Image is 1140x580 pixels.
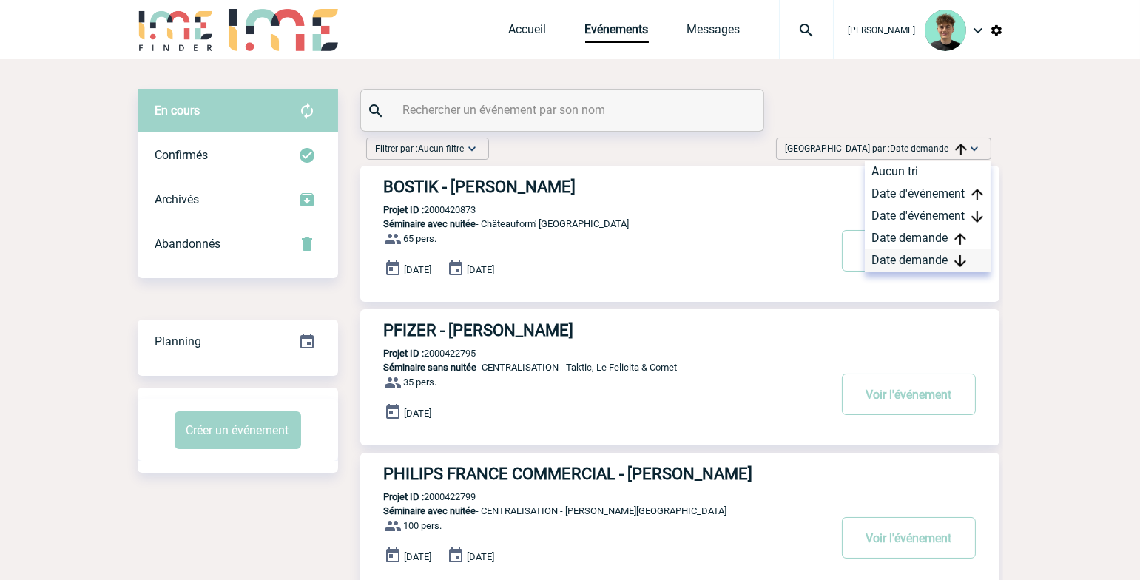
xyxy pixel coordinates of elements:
span: Séminaire avec nuitée [384,218,476,229]
div: Retrouvez ici tous vos évènements avant confirmation [138,89,338,133]
p: 2000422795 [360,348,476,359]
img: IME-Finder [138,9,215,51]
img: baseline_expand_more_white_24dp-b.png [967,141,982,156]
div: Retrouvez ici tous vos événements organisés par date et état d'avancement [138,320,338,364]
span: 100 pers. [404,521,442,532]
input: Rechercher un événement par son nom [399,99,729,121]
div: Aucun tri [865,161,991,183]
h3: BOSTIK - [PERSON_NAME] [384,178,828,196]
button: Voir l'événement [842,517,976,559]
span: [GEOGRAPHIC_DATA] par : [786,141,967,156]
h3: PFIZER - [PERSON_NAME] [384,321,828,340]
img: arrow_upward.png [971,189,983,200]
p: 2000422799 [360,491,476,502]
span: [DATE] [405,264,432,275]
a: PFIZER - [PERSON_NAME] [360,321,999,340]
img: arrow_upward.png [954,233,966,245]
span: 65 pers. [404,234,437,245]
a: Accueil [509,22,547,43]
a: Messages [687,22,741,43]
span: 35 pers. [404,377,437,388]
span: Séminaire avec nuitée [384,505,476,516]
span: [DATE] [468,551,495,562]
a: Evénements [585,22,649,43]
span: Abandonnés [155,237,221,251]
div: Date d'événement [865,183,991,205]
div: Date demande [865,227,991,249]
h3: PHILIPS FRANCE COMMERCIAL - [PERSON_NAME] [384,465,828,483]
p: - Châteauform' [GEOGRAPHIC_DATA] [360,218,828,229]
span: Séminaire sans nuitée [384,362,477,373]
img: arrow_upward.png [955,144,967,155]
div: Retrouvez ici tous les événements que vous avez décidé d'archiver [138,178,338,222]
span: Filtrer par : [376,141,465,156]
span: Planning [155,334,202,348]
img: arrow_downward.png [971,211,983,223]
div: Retrouvez ici tous vos événements annulés [138,222,338,266]
span: Date demande [891,144,967,154]
p: 2000420873 [360,204,476,215]
p: - CENTRALISATION - [PERSON_NAME][GEOGRAPHIC_DATA] [360,505,828,516]
a: BOSTIK - [PERSON_NAME] [360,178,999,196]
div: Date d'événement [865,205,991,227]
a: PHILIPS FRANCE COMMERCIAL - [PERSON_NAME] [360,465,999,483]
b: Projet ID : [384,204,425,215]
p: - CENTRALISATION - Taktic, Le Felicita & Comet [360,362,828,373]
b: Projet ID : [384,348,425,359]
span: [DATE] [405,551,432,562]
a: Planning [138,319,338,362]
img: 131612-0.png [925,10,966,51]
span: Archivés [155,192,200,206]
button: Voir l'événement [842,230,976,272]
button: Voir l'événement [842,374,976,415]
span: [DATE] [468,264,495,275]
span: Aucun filtre [419,144,465,154]
span: [PERSON_NAME] [849,25,916,36]
span: [DATE] [405,408,432,419]
button: Créer un événement [175,411,301,449]
div: Date demande [865,249,991,272]
b: Projet ID : [384,491,425,502]
span: En cours [155,104,200,118]
img: baseline_expand_more_white_24dp-b.png [465,141,479,156]
span: Confirmés [155,148,209,162]
img: arrow_downward.png [954,255,966,267]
